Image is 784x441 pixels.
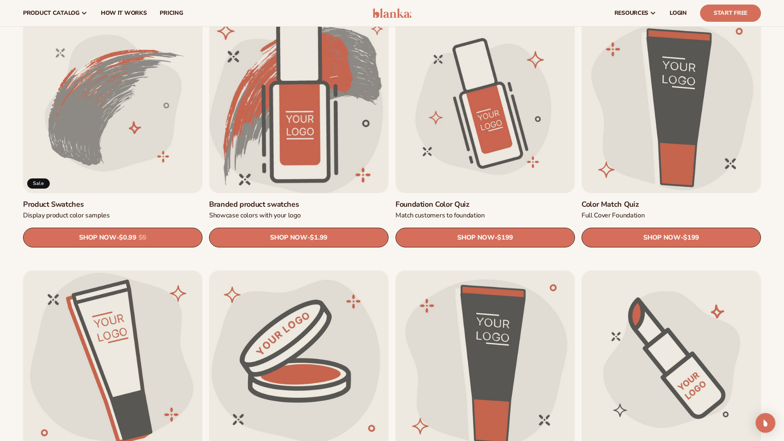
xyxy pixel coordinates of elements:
[119,234,136,242] span: $0.99
[372,8,412,18] img: logo
[270,234,307,242] span: SHOP NOW
[395,200,575,209] a: Foundation Color Quiz
[683,234,699,242] span: $199
[310,234,328,242] span: $1.99
[160,10,183,16] span: pricing
[670,10,687,16] span: LOGIN
[23,228,202,247] a: SHOP NOW- $0.99 $5
[209,200,389,209] a: Branded product swatches
[643,234,680,242] span: SHOP NOW
[756,413,775,433] div: Open Intercom Messenger
[23,200,202,209] a: Product Swatches
[582,200,761,209] a: Color Match Quiz
[457,234,494,242] span: SHOP NOW
[497,234,513,242] span: $199
[79,234,116,242] span: SHOP NOW
[101,10,147,16] span: How It Works
[395,228,575,247] a: SHOP NOW- $199
[614,10,648,16] span: resources
[209,228,389,247] a: SHOP NOW- $1.99
[23,10,79,16] span: product catalog
[582,228,761,247] a: SHOP NOW- $199
[700,5,761,22] a: Start Free
[139,234,147,242] s: $5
